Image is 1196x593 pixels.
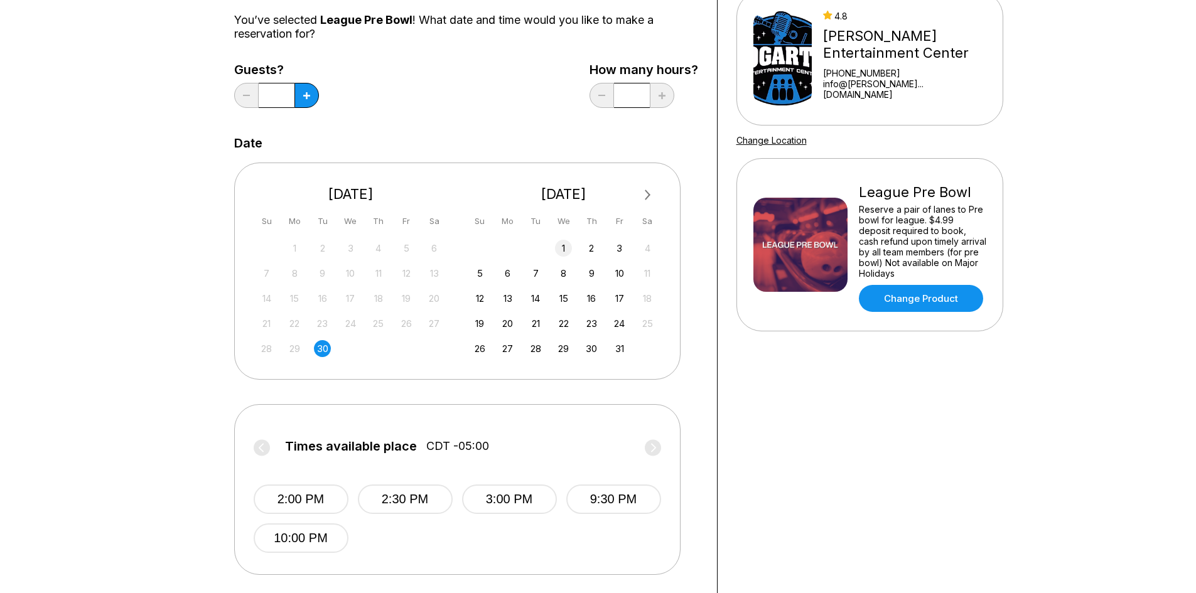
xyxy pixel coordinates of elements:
span: Times available place [285,439,417,453]
div: Choose Friday, October 3rd, 2025 [611,240,628,257]
a: Change Product [859,285,983,312]
div: Choose Monday, October 27th, 2025 [499,340,516,357]
div: [PHONE_NUMBER] [823,68,986,78]
div: [DATE] [254,186,448,203]
div: [PERSON_NAME] Entertainment Center [823,28,986,61]
div: Choose Thursday, October 16th, 2025 [583,290,600,307]
button: 3:00 PM [462,484,557,514]
div: Tu [527,213,544,230]
div: Not available Friday, September 19th, 2025 [398,290,415,307]
button: 10:00 PM [254,523,348,553]
img: Bogart's Entertainment Center [753,11,812,105]
div: Choose Tuesday, October 7th, 2025 [527,265,544,282]
div: Choose Tuesday, October 21st, 2025 [527,315,544,332]
div: Su [258,213,275,230]
label: How many hours? [590,63,698,77]
label: Date [234,136,262,150]
div: Not available Thursday, September 4th, 2025 [370,240,387,257]
span: CDT -05:00 [426,439,489,453]
div: Not available Wednesday, September 10th, 2025 [342,265,359,282]
div: Not available Sunday, September 28th, 2025 [258,340,275,357]
div: month 2025-10 [470,238,658,357]
div: Choose Sunday, October 26th, 2025 [471,340,488,357]
div: Not available Sunday, September 14th, 2025 [258,290,275,307]
div: month 2025-09 [257,238,445,357]
div: Not available Wednesday, September 24th, 2025 [342,315,359,332]
div: Not available Saturday, September 13th, 2025 [426,265,443,282]
div: Not available Saturday, September 20th, 2025 [426,290,443,307]
button: 9:30 PM [566,484,661,514]
div: Choose Friday, October 10th, 2025 [611,265,628,282]
div: Su [471,213,488,230]
div: Not available Thursday, September 25th, 2025 [370,315,387,332]
div: Not available Saturday, October 11th, 2025 [639,265,656,282]
div: Reserve a pair of lanes to Pre bowl for league. $4.99 deposit required to book, cash refund upon ... [859,204,986,279]
div: Not available Monday, September 15th, 2025 [286,290,303,307]
div: Mo [286,213,303,230]
div: 4.8 [823,11,986,21]
div: Choose Wednesday, October 1st, 2025 [555,240,572,257]
div: Fr [398,213,415,230]
div: Choose Thursday, October 2nd, 2025 [583,240,600,257]
div: Choose Friday, October 17th, 2025 [611,290,628,307]
div: Choose Wednesday, October 29th, 2025 [555,340,572,357]
div: Not available Wednesday, September 3rd, 2025 [342,240,359,257]
div: Choose Thursday, October 9th, 2025 [583,265,600,282]
div: Choose Friday, October 31st, 2025 [611,340,628,357]
div: Choose Monday, October 13th, 2025 [499,290,516,307]
div: Tu [314,213,331,230]
div: Choose Tuesday, October 28th, 2025 [527,340,544,357]
button: 2:00 PM [254,484,348,514]
div: Choose Monday, October 20th, 2025 [499,315,516,332]
div: Not available Saturday, September 6th, 2025 [426,240,443,257]
div: Not available Tuesday, September 16th, 2025 [314,290,331,307]
a: info@[PERSON_NAME]...[DOMAIN_NAME] [823,78,986,100]
div: Choose Sunday, October 19th, 2025 [471,315,488,332]
div: Choose Thursday, October 30th, 2025 [583,340,600,357]
div: Not available Saturday, October 25th, 2025 [639,315,656,332]
div: You’ve selected ! What date and time would you like to make a reservation for? [234,13,698,41]
div: Choose Friday, October 24th, 2025 [611,315,628,332]
div: Not available Wednesday, September 17th, 2025 [342,290,359,307]
button: Next Month [638,185,658,205]
div: Th [583,213,600,230]
div: Fr [611,213,628,230]
div: Choose Sunday, October 5th, 2025 [471,265,488,282]
div: We [342,213,359,230]
button: 2:30 PM [358,484,453,514]
div: Not available Tuesday, September 2nd, 2025 [314,240,331,257]
div: Choose Tuesday, September 30th, 2025 [314,340,331,357]
div: Choose Thursday, October 23rd, 2025 [583,315,600,332]
div: Not available Monday, September 29th, 2025 [286,340,303,357]
div: Not available Sunday, September 7th, 2025 [258,265,275,282]
div: [DATE] [466,186,661,203]
div: League Pre Bowl [859,184,986,201]
div: Choose Sunday, October 12th, 2025 [471,290,488,307]
div: Not available Monday, September 22nd, 2025 [286,315,303,332]
div: Not available Tuesday, September 23rd, 2025 [314,315,331,332]
div: Th [370,213,387,230]
div: Not available Thursday, September 11th, 2025 [370,265,387,282]
a: Change Location [736,135,807,146]
div: Not available Monday, September 1st, 2025 [286,240,303,257]
div: Not available Saturday, October 4th, 2025 [639,240,656,257]
div: Not available Saturday, October 18th, 2025 [639,290,656,307]
label: Guests? [234,63,319,77]
div: Choose Tuesday, October 14th, 2025 [527,290,544,307]
div: Not available Sunday, September 21st, 2025 [258,315,275,332]
div: Not available Tuesday, September 9th, 2025 [314,265,331,282]
div: Choose Wednesday, October 8th, 2025 [555,265,572,282]
div: Sa [426,213,443,230]
div: Choose Wednesday, October 15th, 2025 [555,290,572,307]
div: Mo [499,213,516,230]
img: League Pre Bowl [753,198,848,292]
div: Not available Friday, September 5th, 2025 [398,240,415,257]
div: We [555,213,572,230]
span: League Pre Bowl [320,13,412,26]
div: Not available Friday, September 26th, 2025 [398,315,415,332]
div: Not available Friday, September 12th, 2025 [398,265,415,282]
div: Not available Monday, September 8th, 2025 [286,265,303,282]
div: Choose Wednesday, October 22nd, 2025 [555,315,572,332]
div: Sa [639,213,656,230]
div: Not available Thursday, September 18th, 2025 [370,290,387,307]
